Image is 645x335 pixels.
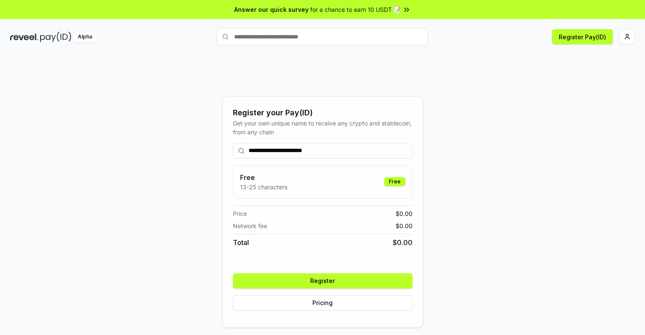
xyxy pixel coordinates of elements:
[233,119,413,136] div: Get your own unique name to receive any crypto and stablecoin, from any chain
[40,32,71,42] img: pay_id
[233,221,267,230] span: Network fee
[233,107,413,119] div: Register your Pay(ID)
[393,237,413,248] span: $ 0.00
[384,177,405,186] div: Free
[233,209,247,218] span: Price
[10,32,38,42] img: reveel_dark
[233,273,413,289] button: Register
[233,237,249,248] span: Total
[73,32,97,42] div: Alpha
[240,172,287,182] h3: Free
[396,209,413,218] span: $ 0.00
[310,5,401,14] span: for a chance to earn 10 USDT 📝
[233,295,413,310] button: Pricing
[552,29,613,44] button: Register Pay(ID)
[240,182,287,191] p: 13-25 characters
[234,5,309,14] span: Answer our quick survey
[396,221,413,230] span: $ 0.00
